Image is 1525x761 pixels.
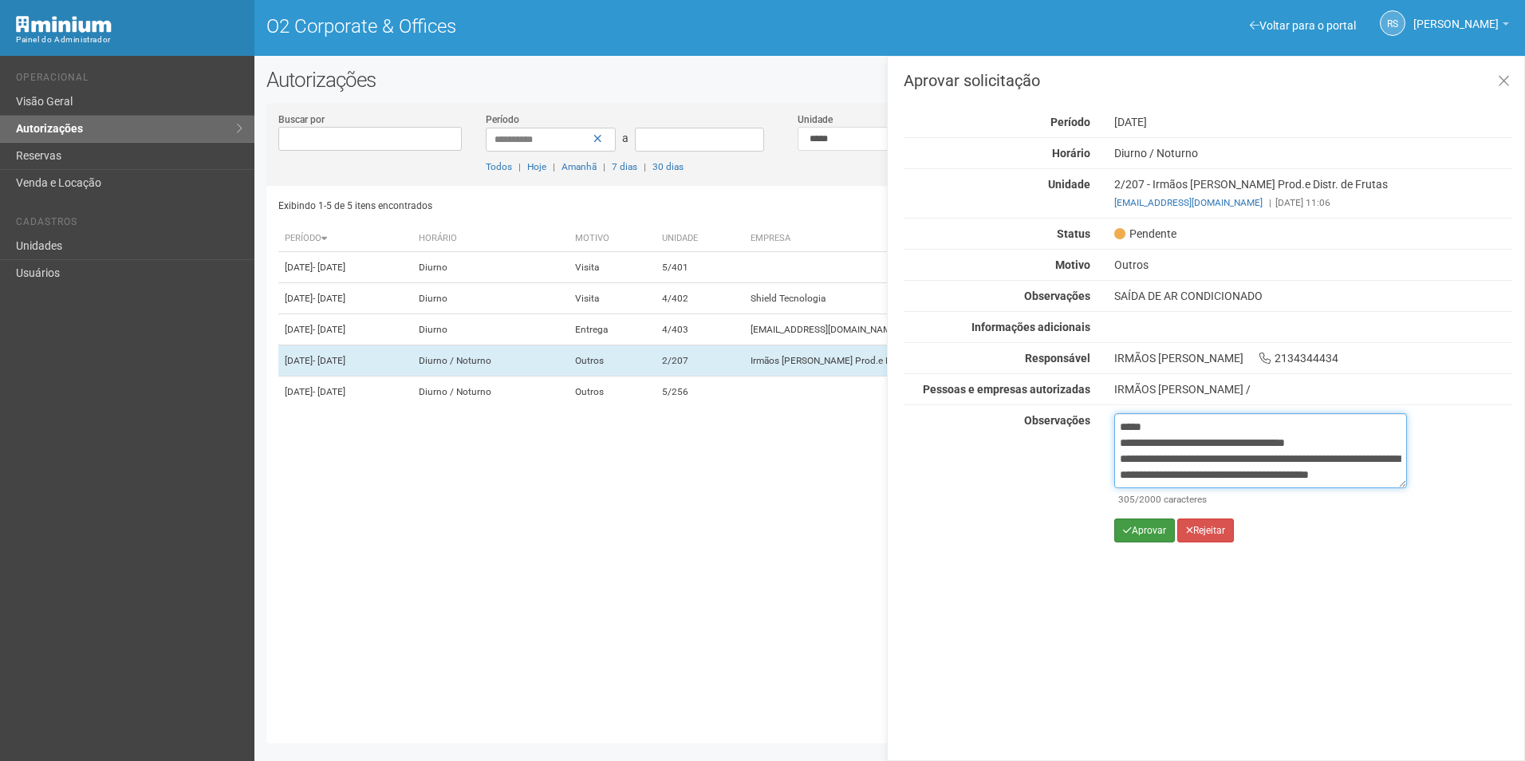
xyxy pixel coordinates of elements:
[486,161,512,172] a: Todos
[1102,289,1524,303] div: SAÍDA DE AR CONDICIONADO
[518,161,521,172] span: |
[612,161,637,172] a: 7 dias
[412,377,569,408] td: Diurno / Noturno
[16,16,112,33] img: Minium
[1024,414,1090,427] strong: Observações
[1114,195,1512,210] div: [DATE] 11:06
[1413,2,1499,30] span: Rayssa Soares Ribeiro
[1114,519,1175,542] button: Aprovar
[278,226,413,252] th: Período
[527,161,546,172] a: Hoje
[412,314,569,345] td: Diurno
[266,68,1513,92] h2: Autorizações
[313,262,345,273] span: - [DATE]
[971,321,1090,333] strong: Informações adicionais
[313,293,345,304] span: - [DATE]
[569,283,655,314] td: Visita
[1118,494,1135,505] span: 305
[1177,519,1234,542] button: Rejeitar
[16,33,242,47] div: Painel do Administrador
[656,226,745,252] th: Unidade
[313,355,345,366] span: - [DATE]
[1413,20,1509,33] a: [PERSON_NAME]
[1050,116,1090,128] strong: Período
[1102,177,1524,210] div: 2/207 - Irmãos [PERSON_NAME] Prod.e Distr. de Frutas
[656,377,745,408] td: 5/256
[1488,65,1520,99] a: Fechar
[569,314,655,345] td: Entrega
[744,314,1132,345] td: [EMAIL_ADDRESS][DOMAIN_NAME]
[1102,115,1524,129] div: [DATE]
[1118,492,1403,507] div: /2000 caracteres
[278,112,325,127] label: Buscar por
[278,377,413,408] td: [DATE]
[656,345,745,377] td: 2/207
[553,161,555,172] span: |
[278,194,885,218] div: Exibindo 1-5 de 5 itens encontrados
[412,345,569,377] td: Diurno / Noturno
[1114,197,1263,208] a: [EMAIL_ADDRESS][DOMAIN_NAME]
[644,161,646,172] span: |
[1025,352,1090,365] strong: Responsável
[412,252,569,283] td: Diurno
[744,345,1132,377] td: Irmãos [PERSON_NAME] Prod.e Distr. de Frutas
[16,216,242,233] li: Cadastros
[656,314,745,345] td: 4/403
[313,324,345,335] span: - [DATE]
[656,252,745,283] td: 5/401
[744,283,1132,314] td: Shield Tecnologia
[1102,146,1524,160] div: Diurno / Noturno
[652,161,684,172] a: 30 dias
[1055,258,1090,271] strong: Motivo
[278,283,413,314] td: [DATE]
[569,226,655,252] th: Motivo
[278,345,413,377] td: [DATE]
[1269,197,1271,208] span: |
[569,252,655,283] td: Visita
[278,252,413,283] td: [DATE]
[1380,10,1405,36] a: RS
[569,377,655,408] td: Outros
[923,383,1090,396] strong: Pessoas e empresas autorizadas
[562,161,597,172] a: Amanhã
[1052,147,1090,160] strong: Horário
[412,283,569,314] td: Diurno
[1114,382,1512,396] div: IRMÃOS [PERSON_NAME] /
[1250,19,1356,32] a: Voltar para o portal
[1024,290,1090,302] strong: Observações
[622,132,629,144] span: a
[16,72,242,89] li: Operacional
[1057,227,1090,240] strong: Status
[486,112,519,127] label: Período
[744,226,1132,252] th: Empresa
[313,386,345,397] span: - [DATE]
[412,226,569,252] th: Horário
[603,161,605,172] span: |
[656,283,745,314] td: 4/402
[1102,258,1524,272] div: Outros
[569,345,655,377] td: Outros
[904,73,1512,89] h3: Aprovar solicitação
[1102,351,1524,365] div: IRMÃOS [PERSON_NAME] 2134344434
[1048,178,1090,191] strong: Unidade
[798,112,833,127] label: Unidade
[266,16,878,37] h1: O2 Corporate & Offices
[278,314,413,345] td: [DATE]
[1114,227,1176,241] span: Pendente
